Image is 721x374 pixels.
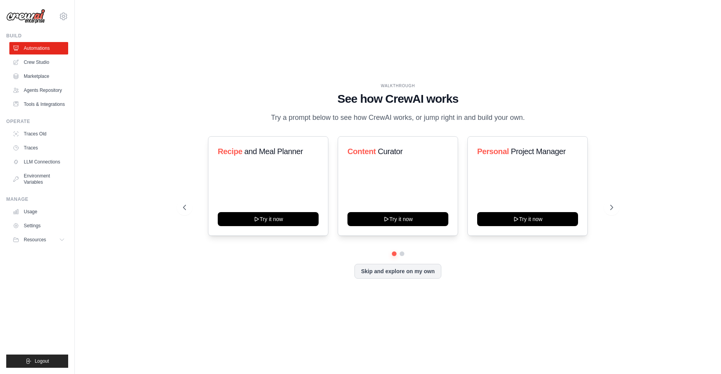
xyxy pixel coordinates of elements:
button: Skip and explore on my own [354,264,441,279]
button: Try it now [218,212,319,226]
span: and Meal Planner [244,147,303,156]
div: Build [6,33,68,39]
button: Try it now [477,212,578,226]
span: Resources [24,237,46,243]
h1: See how CrewAI works [183,92,613,106]
img: Logo [6,9,45,24]
a: Automations [9,42,68,54]
a: Settings [9,219,68,232]
p: Try a prompt below to see how CrewAI works, or jump right in and build your own. [267,112,529,123]
div: Operate [6,118,68,125]
button: Resources [9,234,68,246]
a: Marketplace [9,70,68,83]
span: Recipe [218,147,242,156]
div: Manage [6,196,68,202]
span: Project Manager [511,147,566,156]
div: WALKTHROUGH [183,83,613,89]
a: Usage [9,205,68,218]
span: Curator [378,147,403,156]
span: Personal [477,147,509,156]
span: Content [347,147,376,156]
button: Logout [6,355,68,368]
a: Environment Variables [9,170,68,188]
a: Tools & Integrations [9,98,68,111]
a: Agents Repository [9,84,68,97]
button: Try it now [347,212,448,226]
a: Traces [9,142,68,154]
a: LLM Connections [9,156,68,168]
a: Crew Studio [9,56,68,68]
span: Logout [35,358,49,364]
a: Traces Old [9,128,68,140]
